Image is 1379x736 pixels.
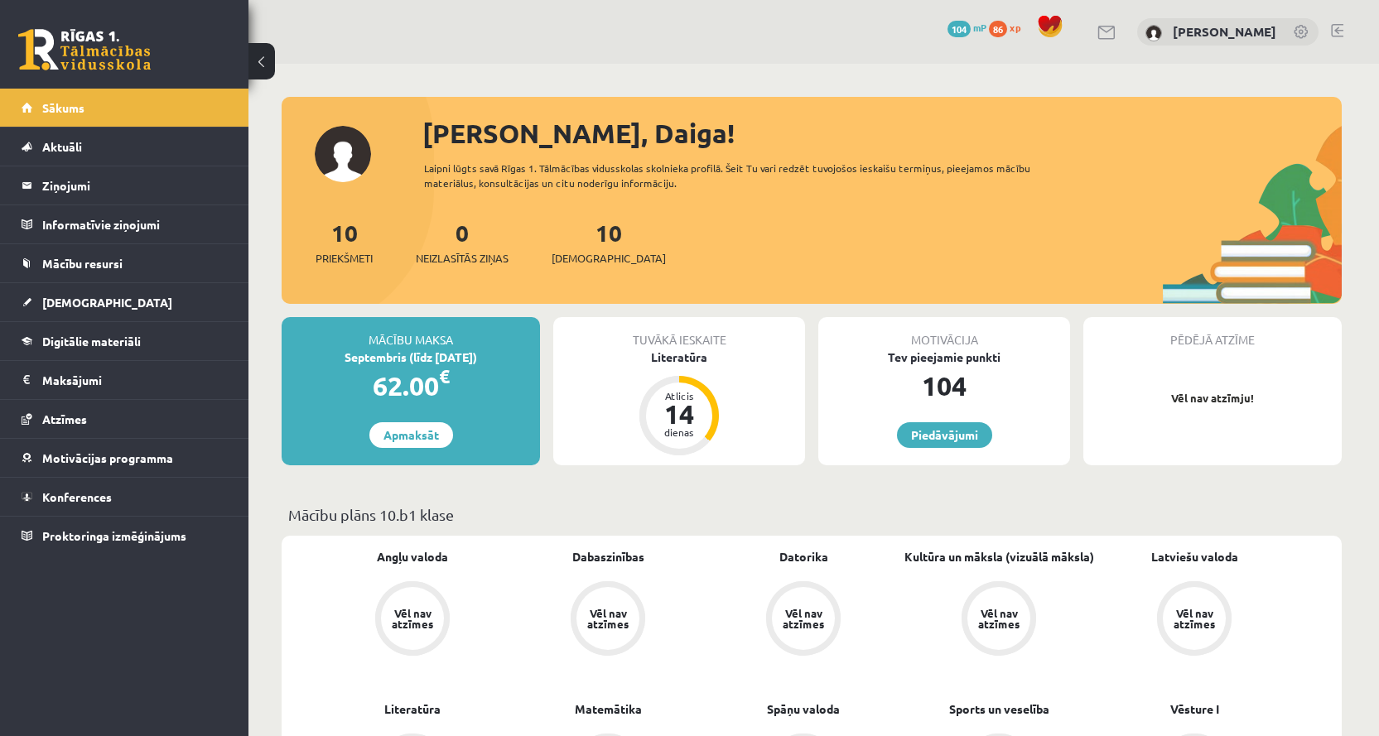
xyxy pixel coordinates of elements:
a: Literatūra [384,700,441,718]
span: Proktoringa izmēģinājums [42,528,186,543]
a: Motivācijas programma [22,439,228,477]
div: Pēdējā atzīme [1083,317,1342,349]
p: Vēl nav atzīmju! [1092,390,1333,406]
a: Atzīmes [22,400,228,438]
span: xp [1010,21,1020,34]
legend: Ziņojumi [42,166,228,204]
a: Matemātika [575,700,642,718]
div: Vēl nav atzīmes [585,608,631,629]
span: 86 [989,21,1007,37]
a: Latviešu valoda [1151,548,1238,565]
a: Vēl nav atzīmes [315,581,510,659]
span: Aktuāli [42,139,82,154]
a: Vēl nav atzīmes [510,581,706,659]
a: Mācību resursi [22,244,228,282]
div: Vēl nav atzīmes [780,608,827,629]
div: 62.00 [282,366,540,406]
a: Vēl nav atzīmes [1097,581,1292,659]
div: 14 [654,401,704,427]
a: Piedāvājumi [897,422,992,448]
a: Vēl nav atzīmes [901,581,1097,659]
a: [DEMOGRAPHIC_DATA] [22,283,228,321]
span: Sākums [42,100,84,115]
a: Datorika [779,548,828,565]
span: Priekšmeti [316,250,373,267]
span: Mācību resursi [42,256,123,271]
a: Sports un veselība [949,700,1049,718]
div: Vēl nav atzīmes [976,608,1022,629]
img: Daiga Krastiņa [1145,25,1162,41]
a: Proktoringa izmēģinājums [22,517,228,555]
a: 10Priekšmeti [316,218,373,267]
span: [DEMOGRAPHIC_DATA] [552,250,666,267]
span: Atzīmes [42,411,87,426]
a: 86 xp [989,21,1029,34]
a: Ziņojumi [22,166,228,204]
a: Maksājumi [22,361,228,399]
div: Mācību maksa [282,317,540,349]
span: [DEMOGRAPHIC_DATA] [42,295,172,310]
a: Informatīvie ziņojumi [22,205,228,243]
a: 0Neizlasītās ziņas [416,218,509,267]
div: Motivācija [818,317,1070,349]
div: Tev pieejamie punkti [818,349,1070,366]
div: Laipni lūgts savā Rīgas 1. Tālmācības vidusskolas skolnieka profilā. Šeit Tu vari redzēt tuvojošo... [424,161,1060,190]
legend: Informatīvie ziņojumi [42,205,228,243]
a: Spāņu valoda [767,700,840,718]
span: € [439,364,450,388]
legend: Maksājumi [42,361,228,399]
div: Tuvākā ieskaite [553,317,805,349]
div: Atlicis [654,391,704,401]
span: 104 [947,21,971,37]
a: Apmaksāt [369,422,453,448]
a: Digitālie materiāli [22,322,228,360]
a: 10[DEMOGRAPHIC_DATA] [552,218,666,267]
a: Rīgas 1. Tālmācības vidusskola [18,29,151,70]
a: Konferences [22,478,228,516]
a: [PERSON_NAME] [1173,23,1276,40]
div: [PERSON_NAME], Daiga! [422,113,1342,153]
a: Kultūra un māksla (vizuālā māksla) [904,548,1094,565]
a: Aktuāli [22,127,228,166]
span: Motivācijas programma [42,450,173,465]
div: Vēl nav atzīmes [1171,608,1217,629]
span: Digitālie materiāli [42,334,141,349]
span: mP [973,21,986,34]
div: Literatūra [553,349,805,366]
a: 104 mP [947,21,986,34]
a: Sākums [22,89,228,127]
span: Neizlasītās ziņas [416,250,509,267]
a: Vēsture I [1170,700,1219,718]
span: Konferences [42,489,112,504]
a: Dabaszinības [572,548,644,565]
a: Vēl nav atzīmes [706,581,901,659]
a: Literatūra Atlicis 14 dienas [553,349,805,458]
div: Septembris (līdz [DATE]) [282,349,540,366]
p: Mācību plāns 10.b1 klase [288,503,1335,526]
div: Vēl nav atzīmes [389,608,436,629]
div: 104 [818,366,1070,406]
a: Angļu valoda [377,548,448,565]
div: dienas [654,427,704,437]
